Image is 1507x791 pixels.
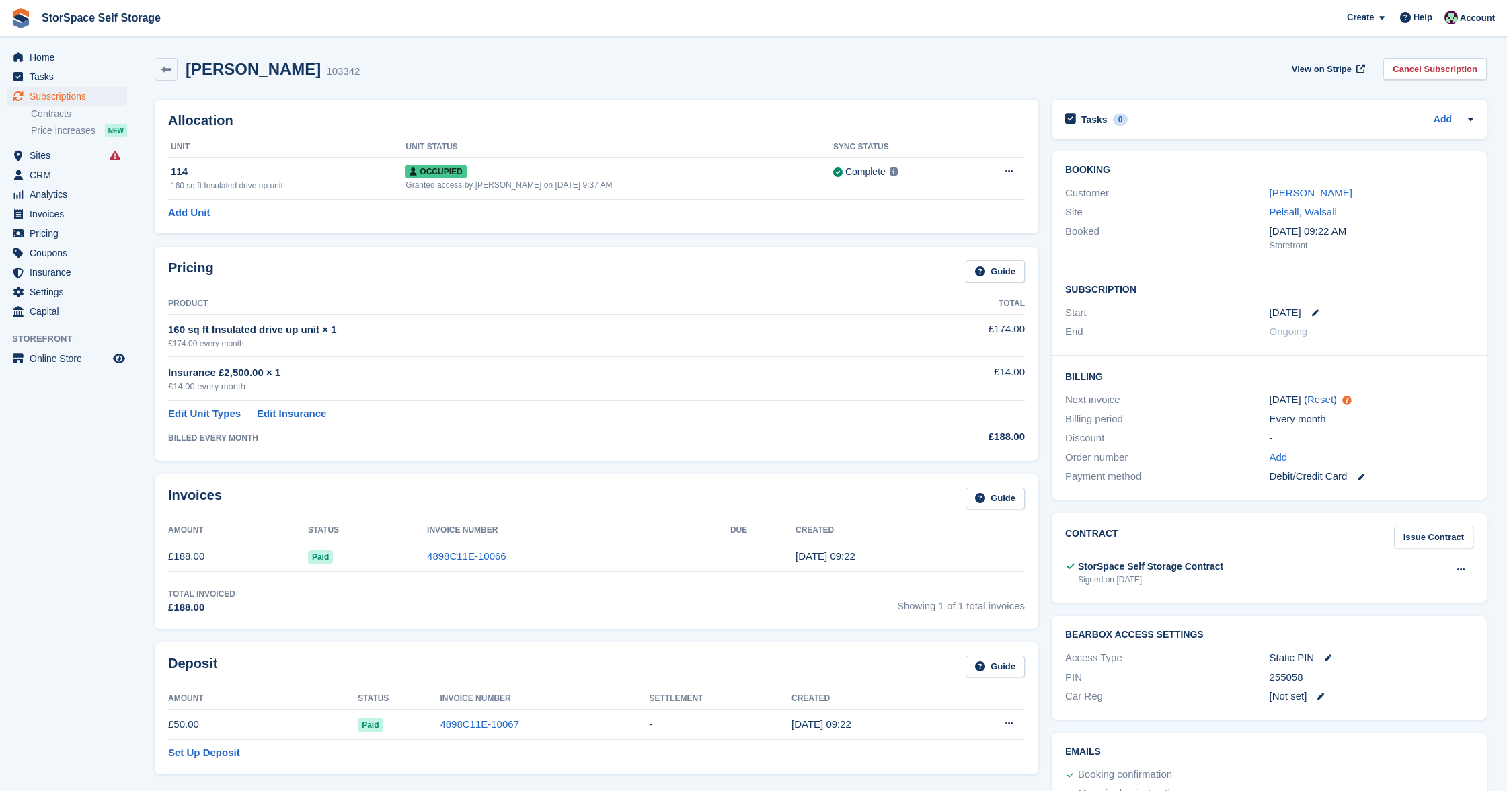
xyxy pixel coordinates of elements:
[1270,689,1474,704] div: [Not set]
[30,165,110,184] span: CRM
[168,488,222,510] h2: Invoices
[1414,11,1432,24] span: Help
[30,146,110,165] span: Sites
[168,588,235,600] div: Total Invoiced
[1286,58,1368,80] a: View on Stripe
[168,406,241,422] a: Edit Unit Types
[111,350,127,367] a: Preview store
[168,137,405,158] th: Unit
[1065,224,1270,252] div: Booked
[31,124,95,137] span: Price increases
[7,263,127,282] a: menu
[1065,186,1270,201] div: Customer
[1270,305,1301,321] time: 2025-08-25 00:00:00 UTC
[1270,326,1308,337] span: Ongoing
[7,302,127,321] a: menu
[1270,469,1474,484] div: Debit/Credit Card
[308,550,333,564] span: Paid
[7,243,127,262] a: menu
[405,165,466,178] span: Occupied
[168,380,872,393] div: £14.00 every month
[168,656,217,678] h2: Deposit
[30,204,110,223] span: Invoices
[7,282,127,301] a: menu
[845,165,886,179] div: Complete
[30,48,110,67] span: Home
[30,263,110,282] span: Insurance
[7,48,127,67] a: menu
[1081,114,1108,126] h2: Tasks
[1065,165,1473,176] h2: Booking
[1065,630,1473,640] h2: BearBox Access Settings
[1270,224,1474,239] div: [DATE] 09:22 AM
[405,137,833,158] th: Unit Status
[1270,650,1474,666] div: Static PIN
[1065,689,1270,704] div: Car Reg
[7,146,127,165] a: menu
[11,8,31,28] img: stora-icon-8386f47178a22dfd0bd8f6a31ec36ba5ce8667c1dd55bd0f319d3a0aa187defe.svg
[1065,430,1270,446] div: Discount
[171,164,405,180] div: 114
[405,179,833,191] div: Granted access by [PERSON_NAME] on [DATE] 9:37 AM
[168,688,358,710] th: Amount
[872,314,1025,356] td: £174.00
[30,185,110,204] span: Analytics
[1065,450,1270,465] div: Order number
[1444,11,1458,24] img: Ross Hadlington
[427,550,506,562] a: 4898C11E-10066
[1078,574,1223,586] div: Signed on [DATE]
[427,520,730,541] th: Invoice Number
[1065,305,1270,321] div: Start
[1065,469,1270,484] div: Payment method
[30,87,110,106] span: Subscriptions
[257,406,326,422] a: Edit Insurance
[1383,58,1487,80] a: Cancel Subscription
[168,710,358,740] td: £50.00
[1270,412,1474,427] div: Every month
[30,302,110,321] span: Capital
[36,7,166,29] a: StorSpace Self Storage
[1065,747,1473,757] h2: Emails
[1292,63,1352,76] span: View on Stripe
[168,293,872,315] th: Product
[30,67,110,86] span: Tasks
[1065,527,1118,549] h2: Contract
[440,718,519,730] a: 4898C11E-10067
[168,541,308,572] td: £188.00
[186,60,321,78] h2: [PERSON_NAME]
[966,488,1025,510] a: Guide
[791,688,950,710] th: Created
[1270,450,1288,465] a: Add
[31,123,127,138] a: Price increases NEW
[326,64,360,79] div: 103342
[649,688,791,710] th: Settlement
[308,520,427,541] th: Status
[1347,11,1374,24] span: Create
[1434,112,1452,128] a: Add
[1065,369,1473,383] h2: Billing
[1307,393,1334,405] a: Reset
[872,429,1025,445] div: £188.00
[1270,392,1474,408] div: [DATE] ( )
[30,243,110,262] span: Coupons
[872,357,1025,401] td: £14.00
[7,87,127,106] a: menu
[168,338,872,350] div: £174.00 every month
[796,520,1025,541] th: Created
[168,520,308,541] th: Amount
[168,113,1025,128] h2: Allocation
[110,150,120,161] i: Smart entry sync failures have occurred
[1113,114,1128,126] div: 0
[1341,394,1353,406] div: Tooltip anchor
[897,588,1025,615] span: Showing 1 of 1 total invoices
[1065,324,1270,340] div: End
[168,322,872,338] div: 160 sq ft Insulated drive up unit × 1
[1065,412,1270,427] div: Billing period
[7,185,127,204] a: menu
[872,293,1025,315] th: Total
[1270,430,1474,446] div: -
[730,520,796,541] th: Due
[1065,282,1473,295] h2: Subscription
[7,67,127,86] a: menu
[168,432,872,444] div: BILLED EVERY MONTH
